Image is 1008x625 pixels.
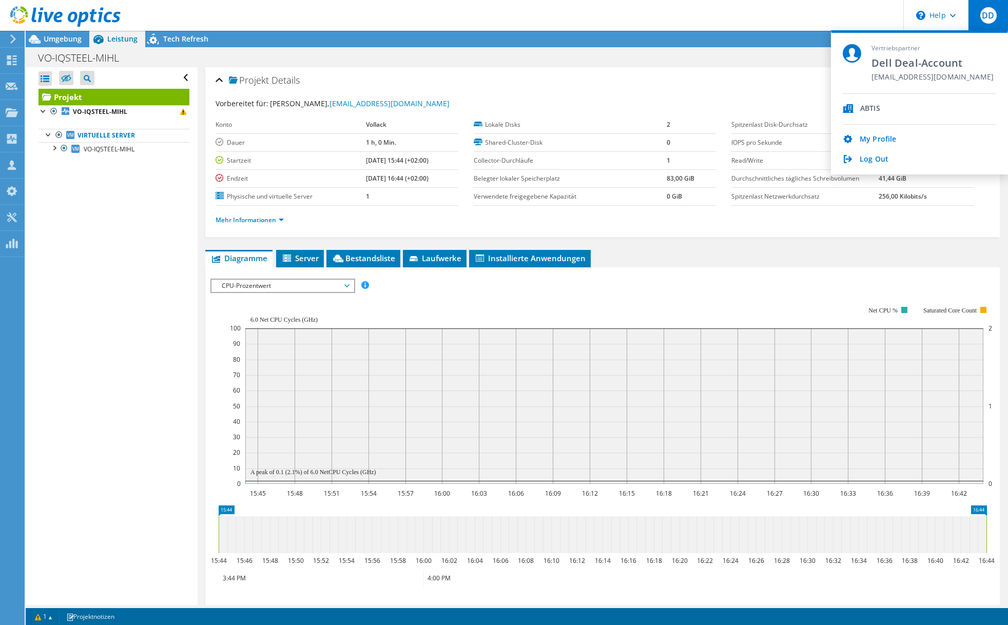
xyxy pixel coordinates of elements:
[216,120,366,130] label: Konto
[233,370,240,379] text: 70
[467,556,482,565] text: 16:04
[38,105,189,119] a: VO-IQSTEEL-MIHL
[216,99,268,108] label: Vorbereitet für:
[569,556,585,565] text: 16:12
[901,556,917,565] text: 16:38
[73,107,127,116] b: VO-IQSTEEL-MIHL
[390,556,405,565] text: 15:58
[871,73,994,83] span: [EMAIL_ADDRESS][DOMAIN_NAME]
[313,556,328,565] text: 15:52
[366,174,429,183] b: [DATE] 16:44 (+02:00)
[216,173,366,184] label: Endzeit
[471,489,487,498] text: 16:03
[233,402,240,411] text: 50
[667,138,670,147] b: 0
[850,556,866,565] text: 16:34
[980,7,997,24] span: DD
[731,138,879,148] label: IOPS pro Sekunde
[38,142,189,155] a: VO-IQSTEEL-MIHL
[281,253,319,263] span: Server
[988,479,992,488] text: 0
[233,433,240,441] text: 30
[217,280,348,292] span: CPU-Prozentwert
[233,417,240,426] text: 40
[731,155,879,166] label: Read/Write
[249,489,265,498] text: 15:45
[270,99,450,108] span: [PERSON_NAME],
[773,556,789,565] text: 16:28
[696,556,712,565] text: 16:22
[951,489,966,498] text: 16:42
[233,386,240,395] text: 60
[163,34,208,44] span: Tech Refresh
[366,120,386,129] b: Vollack
[731,173,879,184] label: Durchschnittliches tägliches Schreibvolumen
[360,489,376,498] text: 15:54
[38,129,189,142] a: Virtuelle Server
[667,120,670,129] b: 2
[474,120,667,130] label: Lokale Disks
[216,155,366,166] label: Startzeit
[28,610,60,623] a: 1
[474,155,667,166] label: Collector-Durchläufe
[508,489,524,498] text: 16:06
[366,156,429,165] b: [DATE] 15:44 (+02:00)
[474,138,667,148] label: Shared-Cluster-Disk
[366,192,370,201] b: 1
[233,355,240,364] text: 80
[871,56,994,70] span: Dell Deal-Account
[216,191,366,202] label: Physische und virtuelle Server
[978,556,994,565] text: 16:44
[364,556,380,565] text: 15:56
[272,74,300,86] span: Details
[655,489,671,498] text: 16:18
[748,556,764,565] text: 16:26
[233,448,240,457] text: 20
[879,192,927,201] b: 256,00 Kilobits/s
[434,489,450,498] text: 16:00
[59,610,122,623] a: Projektnotizen
[916,11,925,20] svg: \n
[286,489,302,498] text: 15:48
[860,155,888,165] a: Log Out
[262,556,278,565] text: 15:48
[766,489,782,498] text: 16:27
[84,145,134,153] span: VO-IQSTEEL-MIHL
[216,138,366,148] label: Dauer
[927,556,943,565] text: 16:40
[366,138,396,147] b: 1 h, 0 Min.
[731,120,879,130] label: Spitzenlast Disk-Durchsatz
[594,556,610,565] text: 16:14
[879,174,906,183] b: 41,44 GiB
[517,556,533,565] text: 16:08
[667,174,694,183] b: 83,00 GiB
[107,34,138,44] span: Leistung
[216,216,284,224] a: Mehr Informationen
[338,556,354,565] text: 15:54
[877,489,893,498] text: 16:36
[646,556,662,565] text: 16:18
[233,339,240,348] text: 90
[332,253,395,263] span: Bestandsliste
[38,89,189,105] a: Projekt
[441,556,457,565] text: 16:02
[474,191,667,202] label: Verwendete freigegebene Kapazität
[230,324,241,333] text: 100
[250,468,376,476] text: A peak of 0.1 (2.1%) of 6.0 NetCPU Cycles (GHz)
[692,489,708,498] text: 16:21
[729,489,745,498] text: 16:24
[667,156,670,165] b: 1
[581,489,597,498] text: 16:12
[860,135,896,145] a: My Profile
[229,75,269,86] span: Projekt
[210,253,267,263] span: Diagramme
[876,556,892,565] text: 16:36
[236,556,252,565] text: 15:46
[825,556,841,565] text: 16:32
[799,556,815,565] text: 16:30
[618,489,634,498] text: 16:15
[914,489,929,498] text: 16:39
[44,34,82,44] span: Umgebung
[671,556,687,565] text: 16:20
[871,44,994,53] span: Vertriebspartner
